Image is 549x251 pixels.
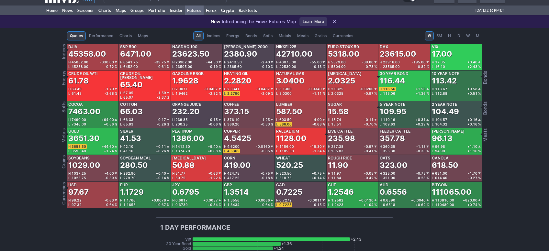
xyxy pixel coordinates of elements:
span: -1.25 [261,118,270,121]
div: Orange Juice [172,103,201,106]
span: L [68,123,72,126]
span: 5379.00 [331,60,346,64]
div: S&P 500 [120,45,137,49]
a: [PERSON_NAME] 20002380.90H2413.50-2.40L2365.60-0.10 % [223,44,274,70]
span: 23902.00 [175,60,192,64]
a: Backtests [236,5,259,15]
a: Live Cattle235.98H237.38-0.97L235.03-0.41 % [327,128,378,155]
span: 2.2790 [227,92,240,95]
span: L [224,92,227,95]
span: 603.50 [279,118,292,122]
span: 45832.00 [72,60,88,64]
a: Bonds [242,31,260,40]
span: -2.40 [261,60,270,64]
span: -0.0487 [256,87,270,91]
div: -0.72 [105,65,117,68]
span: H [172,87,175,91]
span: -1.59 [157,91,166,94]
span: L [432,92,435,95]
div: -1.11 [312,92,325,95]
span: 112.88 [435,92,447,95]
div: Heating Oil [224,72,248,76]
span: % [322,92,325,95]
span: 67.05 [123,91,133,95]
div: Coffee [224,103,239,106]
a: Energy [223,31,242,40]
a: Futures [185,5,204,15]
span: H [328,87,331,91]
span: % [167,65,169,68]
div: 30 Year Bond [380,72,409,76]
span: H [68,118,72,121]
span: M [475,33,480,39]
a: Maps [135,31,151,40]
span: L [328,65,331,68]
span: 5M [436,33,442,39]
span: L [276,123,279,126]
div: 232.20 [172,106,200,117]
div: Crude Oil [PERSON_NAME] [120,72,169,80]
div: 104.49 [432,106,459,117]
div: -2.32 [208,92,221,95]
div: Nasdaq 100 [172,45,197,49]
span: -0.11 [364,118,374,121]
a: [PERSON_NAME]96.13H96.98+1.10L94.90+1.16 % [431,128,482,155]
a: Maps [113,5,128,15]
span: % [115,65,117,68]
span: H [68,87,72,91]
span: L [172,123,175,126]
span: +1.56 [416,87,426,91]
span: 23565.00 [383,65,400,69]
span: 104.32 [435,122,447,126]
div: 66.03 [120,106,143,117]
span: 5304.00 [331,65,346,69]
div: +0.86 [104,123,117,126]
span: 66.33 [123,118,133,122]
div: Nikkei 225 [276,45,297,49]
div: Crude Oil WTI [68,72,97,76]
span: 368.20 [227,122,240,126]
span: H [380,60,383,64]
span: % [322,65,325,68]
span: 104.57 [435,118,447,122]
div: 61.78 [68,76,89,86]
div: 5 Year Note [380,103,405,106]
span: -1.70 [105,87,114,91]
span: 115.06 [383,92,395,95]
span: % [271,65,273,68]
a: Copper4.5425H4.6200-0.0160L4.5365-0.35 % [223,128,274,155]
div: +0.29 [416,123,429,126]
div: -0.73 [364,65,377,68]
a: Crude Oil WTI61.78H63.49-1.70L61.45-2.68 % [67,71,118,101]
span: H [432,87,435,91]
span: Bonds [245,33,257,39]
span: L [120,65,123,68]
span: -55.00 [310,60,322,64]
button: M [473,31,482,40]
button: H [445,31,454,40]
span: L [224,65,227,68]
a: Groups [128,5,146,15]
span: Energy [226,33,239,39]
span: 6452.00 [123,65,138,69]
span: -39.00 [362,60,374,64]
div: 113.42 [432,76,457,86]
div: 17.00 [432,49,452,59]
span: % [478,123,481,126]
a: Softs [260,31,275,40]
a: Orange Juice232.20H239.85-0.15L230.25-0.06 % [171,101,222,128]
a: 2 Year Note104.49H104.57+0.16L104.32+0.16 % [431,101,482,128]
div: 5318.00 [328,49,360,59]
span: -330.00 [100,60,114,64]
div: Cocoa [68,103,83,106]
div: Natural Gas [276,72,304,76]
a: 5 Year Note109.95H110.16+0.31L109.63+0.29 % [378,101,430,128]
div: [MEDICAL_DATA] [328,72,362,76]
span: % [167,123,169,126]
span: 6541.75 [123,60,138,64]
a: Nasdaq 10023623.50H23902.00-44.50L23505.00-0.19 % [171,44,222,70]
span: L [224,123,227,126]
a: DJIA45358.00H45832.00-330.00L45258.00-0.72 % [67,44,118,70]
span: -39.75 [154,60,166,64]
span: 2413.50 [227,60,242,64]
